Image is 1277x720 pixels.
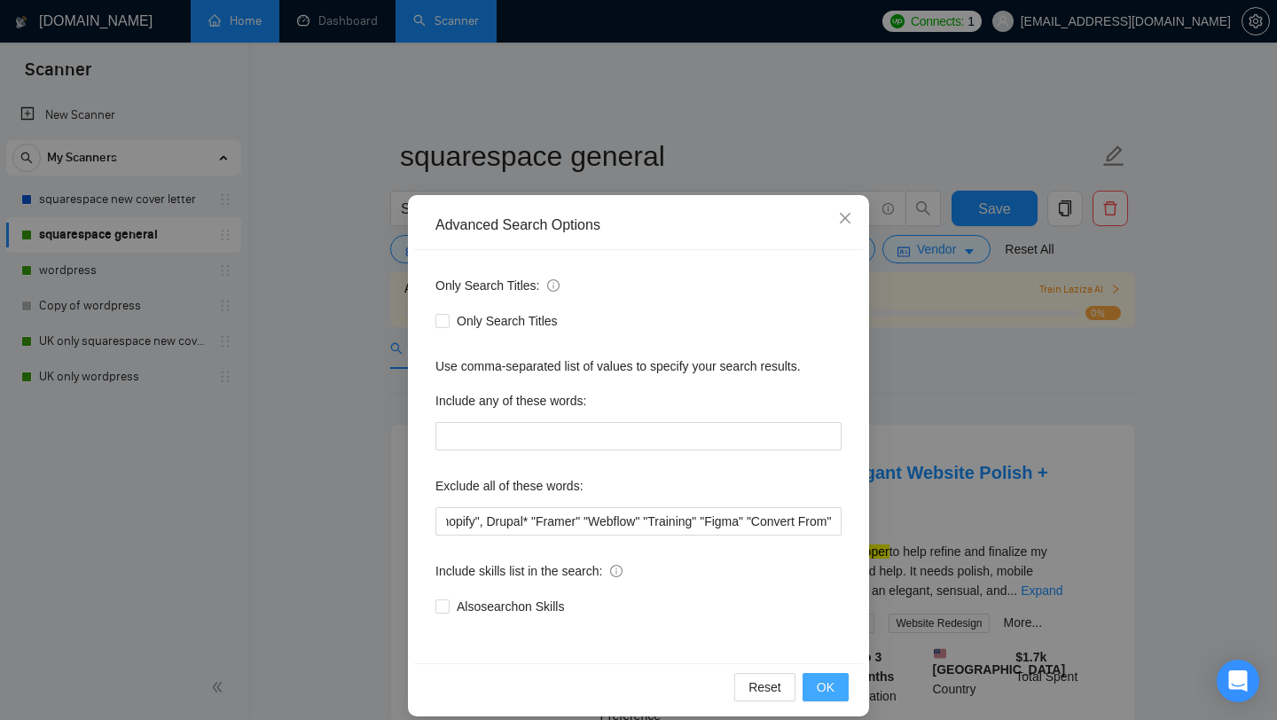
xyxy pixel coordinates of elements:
span: Reset [748,677,781,697]
div: Advanced Search Options [435,215,842,235]
div: Use comma-separated list of values to specify your search results. [435,356,842,376]
span: Also search on Skills [450,597,571,616]
span: Only Search Titles: [435,276,560,295]
span: close [838,211,852,225]
span: info-circle [610,565,623,577]
label: Exclude all of these words: [435,472,584,500]
button: Close [821,195,869,243]
span: Only Search Titles [450,311,565,331]
span: OK [817,677,834,697]
div: Open Intercom Messenger [1217,660,1259,702]
span: Include skills list in the search: [435,561,623,581]
button: OK [803,673,849,701]
label: Include any of these words: [435,387,586,415]
button: Reset [734,673,795,701]
span: info-circle [547,279,560,292]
